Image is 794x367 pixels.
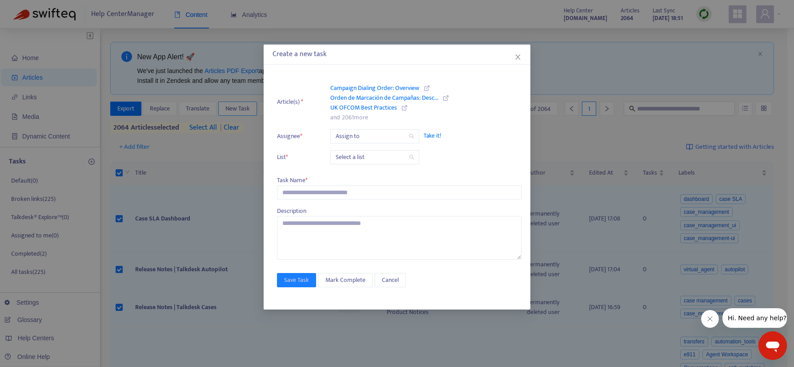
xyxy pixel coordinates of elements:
[330,93,438,103] span: Orden de Marcación de Campañas: Desc...
[330,83,419,93] span: Campaign Dialing Order: Overview
[342,112,368,122] a: 2061 more
[273,49,521,60] div: Create a new task
[513,52,523,62] button: Close
[325,275,365,285] span: Mark Complete
[277,206,306,216] span: Description
[277,97,308,107] span: Article(s)
[330,102,397,113] span: UK OFCOM Best Practices
[382,275,399,285] span: Cancel
[277,273,316,287] button: Save Task
[375,273,406,287] button: Cancel
[409,134,414,139] span: search
[758,331,787,360] iframe: Button to launch messaging window
[330,83,438,122] div: and
[701,310,719,328] iframe: Close message
[277,131,308,141] span: Assignee
[318,273,373,287] button: Mark Complete
[722,308,787,328] iframe: Message from company
[409,155,414,160] span: search
[277,175,521,185] div: Task Name
[277,152,308,162] span: List
[424,131,513,140] span: Take it!
[514,53,521,61] span: close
